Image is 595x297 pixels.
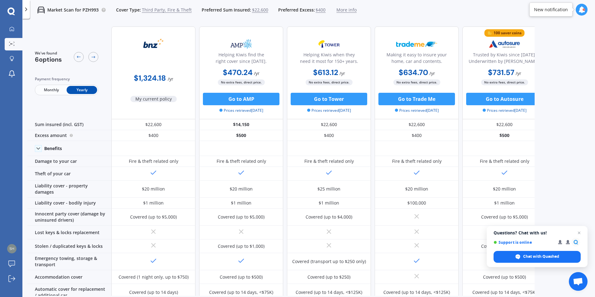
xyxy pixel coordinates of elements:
span: Monthly [36,86,67,94]
div: Fire & theft related only [480,158,529,164]
div: Liability cover - property damages [27,181,111,198]
span: $22,600 [252,7,268,13]
div: $1 million [319,200,339,206]
span: No extra fees, direct price. [393,79,440,85]
span: Prices retrieved [DATE] [307,108,351,113]
span: Third Party, Fire & Theft [142,7,192,13]
span: More info [336,7,357,13]
div: Innocent party cover (damage by uninsured drivers) [27,209,111,226]
img: Trademe.webp [396,36,437,52]
span: Cover Type: [116,7,141,13]
span: / yr [340,70,345,76]
img: points [488,31,492,35]
span: No extra fees, direct price. [306,79,353,85]
span: No extra fees, direct price. [481,79,528,85]
div: Covered (up to $1,000) [481,243,528,249]
div: $22,600 [287,119,371,130]
div: Covered (up to $1,000) [218,243,265,249]
div: $22,600 [462,119,546,130]
div: Liability cover - bodily injury [27,198,111,209]
div: Covered (transport up to $250 only) [292,258,366,265]
img: AMP.webp [221,36,262,52]
span: No extra fees, direct price. [218,79,265,85]
button: Go to Autosure [466,93,543,105]
div: Sum insured (incl. GST) [27,119,111,130]
div: $25 million [317,186,340,192]
div: Stolen / duplicated keys & locks [27,239,111,253]
div: Accommodation cover [27,270,111,284]
div: Payment frequency [35,76,98,82]
img: BNZ.png [133,36,174,52]
span: Prices retrieved [DATE] [219,108,263,113]
span: Prices retrieved [DATE] [483,108,527,113]
div: $500 [199,130,283,141]
button: Go to AMP [203,93,279,105]
span: Yearly [67,86,97,94]
button: Go to Tower [291,93,367,105]
div: $1 million [494,200,515,206]
div: 100 saver coins [494,30,522,36]
span: We've found [35,50,62,56]
div: Helping Kiwis when they need it most for 150+ years. [292,51,366,67]
div: $20 million [405,186,428,192]
span: / yr [516,70,521,76]
div: Covered (up to $5,000) [481,214,528,220]
div: $20 million [142,186,165,192]
div: $1 million [231,200,251,206]
div: Covered (up to 14 days) [129,289,178,295]
div: Covered (up to $500) [220,274,263,280]
div: $22,600 [111,119,195,130]
div: Covered (up to 14 days, <$125K) [296,289,362,295]
b: $470.24 [223,68,253,77]
span: Preferred Sum Insured: [202,7,251,13]
div: $400 [111,130,195,141]
div: Excess amount [27,130,111,141]
b: $613.12 [313,68,338,77]
div: $1 million [143,200,164,206]
div: $500 [462,130,546,141]
div: $22,600 [375,119,459,130]
span: $400 [316,7,326,13]
img: Tower.webp [308,36,349,52]
div: Emergency towing, storage & transport [27,253,111,270]
div: Covered (up to $500) [483,274,526,280]
div: $400 [287,130,371,141]
span: 6 options [35,55,62,64]
div: Fire & theft related only [217,158,266,164]
span: / yr [168,76,173,82]
div: Damage to your car [27,156,111,167]
div: Fire & theft related only [129,158,178,164]
p: Market Scan for PZH993 [47,7,99,13]
span: Chat with Quashed [523,254,559,259]
div: $100,000 [407,200,426,206]
img: car.f15378c7a67c060ca3f3.svg [37,6,45,14]
div: Lost keys & locks replacement [27,226,111,239]
span: / yr [254,70,260,76]
img: b2083f7858ffe8819078e7e277122323 [7,244,16,253]
span: Prices retrieved [DATE] [395,108,439,113]
b: $1,324.18 [134,73,166,83]
div: Covered (up to 14 days, <$75K) [472,289,536,295]
b: $731.57 [488,68,514,77]
span: Chat with Quashed [494,251,581,263]
div: Helping Kiwis find the right cover since [DATE]. [204,51,278,67]
span: Questions? Chat with us! [494,230,581,235]
span: Preferred Excess: [278,7,315,13]
div: Fire & theft related only [304,158,354,164]
div: $20 million [493,186,516,192]
img: Autosure.webp [484,36,525,52]
div: Covered (up to $5,000) [130,214,177,220]
div: Covered (up to 14 days, <$75K) [209,289,273,295]
div: Benefits [44,146,62,151]
div: Making it easy to insure your home, car and contents. [380,51,453,67]
a: Open chat [569,272,588,291]
div: Fire & theft related only [392,158,442,164]
div: $400 [375,130,459,141]
span: My current policy [130,96,177,102]
div: Covered (up to $5,000) [218,214,265,220]
span: / yr [429,70,435,76]
button: Go to Trade Me [378,93,455,105]
div: Covered (up to $4,000) [306,214,352,220]
b: $634.70 [399,68,428,77]
span: Support is online [494,240,554,245]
